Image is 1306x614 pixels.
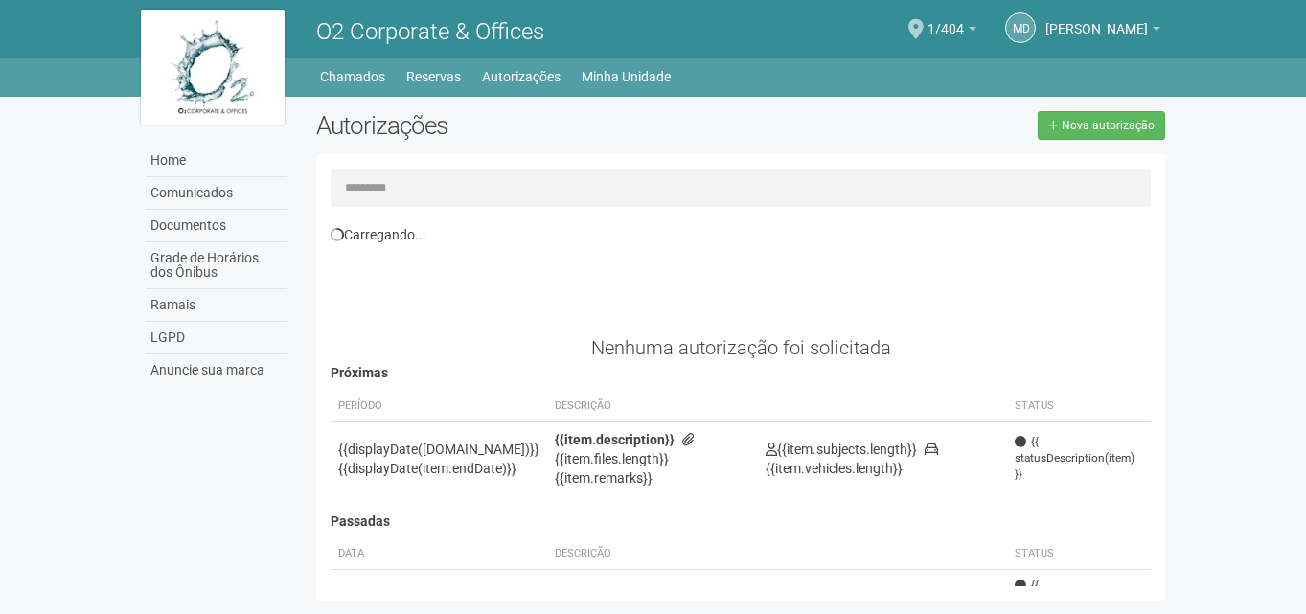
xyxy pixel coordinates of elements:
strong: {{item.description}} [555,585,675,601]
a: 1/404 [928,24,976,39]
span: {{ statusDescription(item) }} [1015,434,1143,483]
span: Nova autorização [1062,119,1155,132]
img: logo.jpg [141,10,285,125]
th: Status [1007,538,1151,570]
th: Descrição [547,538,1008,570]
div: {{item.remarks}} [555,468,750,488]
span: {{item.vehicles.length}} [766,442,938,476]
div: Carregando... [331,226,1152,243]
div: Nenhuma autorização foi solicitada [331,339,1152,356]
h4: Passadas [331,514,1152,529]
a: Reservas [406,63,461,90]
th: Data [331,538,547,570]
a: Chamados [320,63,385,90]
th: Período [331,391,547,422]
a: Home [146,145,287,177]
a: Anuncie sua marca [146,354,287,386]
a: Md [1005,12,1036,43]
a: [PERSON_NAME] [1045,24,1160,39]
h2: Autorizações [316,111,726,140]
a: Minha Unidade [582,63,671,90]
div: {{displayDate(item.endDate)}} [338,459,539,478]
strong: {{item.description}} [555,432,675,447]
a: Documentos [146,210,287,242]
a: Ramais [146,289,287,322]
a: Grade de Horários dos Ônibus [146,242,287,289]
span: 1/404 [928,3,964,36]
span: {{item.files.length}} [677,585,808,601]
h4: Próximas [331,366,1152,380]
a: Comunicados [146,177,287,210]
span: Michele de Carvalho [1045,3,1148,36]
a: LGPD [146,322,287,354]
th: Descrição [547,391,758,422]
a: Autorizações [482,63,561,90]
span: {{item.files.length}} [555,432,699,466]
span: O2 Corporate & Offices [316,18,544,45]
div: {{displayDate([DOMAIN_NAME])}} [338,440,539,459]
th: Status [1007,391,1151,422]
a: Nova autorização [1038,111,1165,140]
span: {{item.subjects.length}} [766,442,917,457]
